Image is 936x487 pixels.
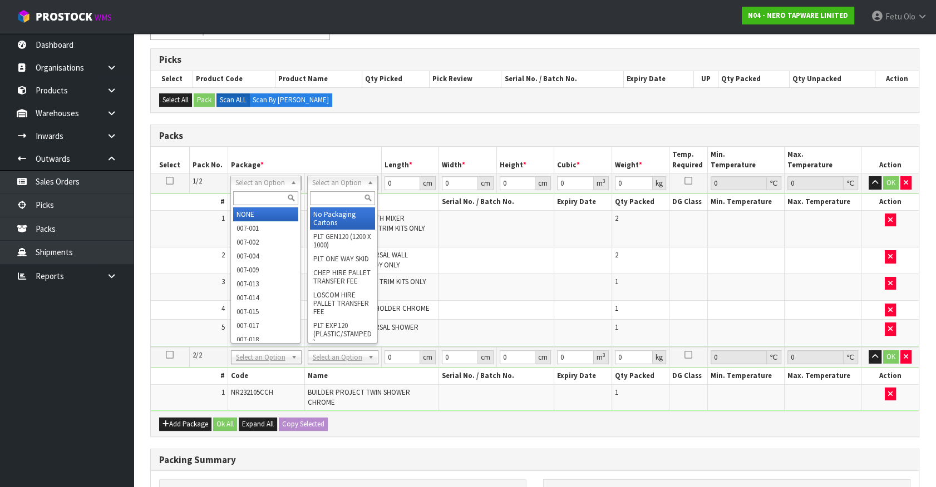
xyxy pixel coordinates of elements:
span: Olo [904,11,915,22]
button: Copy Selected [279,418,328,431]
h3: Picks [159,54,910,65]
th: Serial No. / Batch No. [501,71,624,87]
li: NONE [233,207,298,221]
th: Cubic [554,147,612,173]
li: 007-018 [233,332,298,346]
li: 007-017 [233,319,298,332]
li: 007-001 [233,221,298,235]
div: cm [535,176,551,190]
span: 4 [221,304,225,313]
div: cm [420,176,436,190]
div: cm [535,350,551,364]
button: Add Package [159,418,211,431]
li: LOSCOM HIRE PALLET TRANSFER FEE [310,288,375,319]
span: ProStock [36,9,92,24]
span: 2 [615,250,618,260]
th: Width [439,147,497,173]
th: Serial No. / Batch No. [439,368,554,384]
th: Height [496,147,554,173]
span: BUILDER PROJECT TWIN SHOWER CHROME [308,387,410,407]
th: # [151,368,228,384]
th: Serial No. / Batch No. [439,194,554,210]
span: Select an Option [235,176,286,190]
th: Product Name [275,71,362,87]
img: cube-alt.png [17,9,31,23]
th: DG Class [669,194,708,210]
button: Pack [194,93,215,107]
th: Product Code [193,71,275,87]
span: DOLCE WALL BASIN/BATH MIXER SEPARATE BACK PLATE TRIM KITS ONLY CHROME [308,213,425,244]
th: Action [861,147,919,173]
span: 2 [615,213,618,223]
th: Pack No. [189,147,228,173]
li: CHEP HIRE PALLET TRANSFER FEE [310,266,375,288]
th: Code [228,368,304,384]
span: 1 [615,304,618,313]
div: cm [478,176,494,190]
span: DOLCE SHOWER MIXER TRIM KITS ONLY CHROME [308,277,426,296]
label: Scan By [PERSON_NAME] [249,93,332,107]
div: ℃ [844,176,858,190]
sup: 3 [603,351,605,359]
th: Code [228,194,304,210]
div: cm [420,350,436,364]
li: PLT ONE WAY SKID [310,252,375,266]
span: 3 [221,277,225,286]
th: Length [381,147,439,173]
li: 007-009 [233,263,298,277]
th: Qty Unpacked [789,71,875,87]
li: 007-014 [233,291,298,305]
li: PLT EXP120 (PLASTIC/STAMPED) [310,319,375,349]
div: m [594,350,609,364]
span: Select an Option [312,176,363,190]
th: Qty Packed [612,368,669,384]
a: N04 - NERO TAPWARE LIMITED [742,7,854,24]
div: kg [653,176,666,190]
th: Max. Temperature [785,368,861,384]
li: No Packaging Cartons [310,207,375,230]
th: Qty Packed [718,71,789,87]
small: WMS [95,12,112,23]
th: # [151,194,228,210]
th: Action [875,71,919,87]
span: 2/2 [193,350,202,360]
th: Max. Temperature [785,194,861,210]
th: Min. Temperature [708,368,785,384]
button: Expand All [239,418,277,431]
th: Min. Temperature [708,147,785,173]
span: Fetu [885,11,902,22]
th: DG Class [669,368,708,384]
div: ℃ [767,350,781,364]
th: Weight [612,147,669,173]
th: Select [151,71,193,87]
li: 007-002 [233,235,298,249]
span: 1 [221,213,225,223]
div: ℃ [767,176,781,190]
th: Qty Picked [362,71,429,87]
button: OK [883,176,899,190]
li: 007-015 [233,305,298,319]
strong: N04 - NERO TAPWARE LIMITED [748,11,848,20]
span: 1 [221,387,225,397]
span: 1 [615,322,618,332]
th: UP [694,71,718,87]
th: Select [151,147,189,173]
th: Expiry Date [624,71,694,87]
div: m [594,176,609,190]
span: NR232105CCH [231,387,273,397]
span: Select an Option [236,351,287,364]
th: Name [304,194,439,210]
h3: Packing Summary [159,455,910,465]
th: Pick Review [430,71,501,87]
sup: 3 [603,177,605,185]
th: Max. Temperature [785,147,861,173]
span: Select an Option [313,351,363,364]
th: Expiry Date [554,194,612,210]
span: Expand All [242,419,274,429]
button: OK [883,350,899,364]
div: cm [478,350,494,364]
th: Action [861,194,919,210]
th: Action [861,368,919,384]
th: Qty Packed [612,194,669,210]
li: 007-004 [233,249,298,263]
